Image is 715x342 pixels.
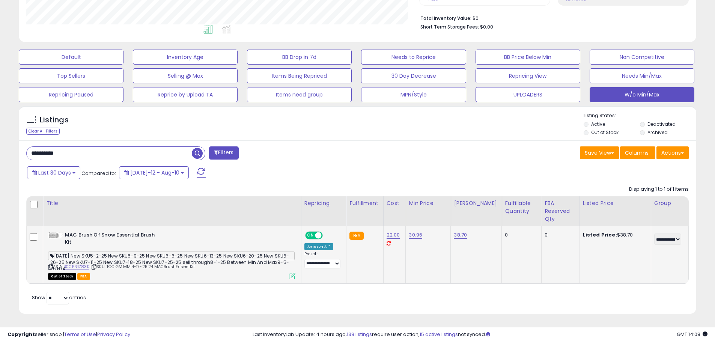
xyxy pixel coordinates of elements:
[64,331,96,338] a: Terms of Use
[629,186,689,193] div: Displaying 1 to 1 of 1 items
[306,232,315,239] span: ON
[209,146,238,160] button: Filters
[387,231,400,239] a: 22.00
[476,68,580,83] button: Repricing View
[590,68,694,83] button: Needs Min/Max
[119,166,189,179] button: [DATE]-12 - Aug-10
[48,232,295,279] div: ASIN:
[133,87,238,102] button: Reprice by Upload TA
[420,13,683,22] li: $0
[90,264,195,270] span: | SKU: TCC:GM:MM:4-17-25:24:MACBrushEssentKit
[27,166,80,179] button: Last 30 Days
[48,232,63,239] img: 31A88bozh0L._SL40_.jpg
[409,231,422,239] a: 30.96
[656,146,689,159] button: Actions
[347,331,372,338] a: 139 listings
[591,129,619,136] label: Out of Stock
[454,231,467,239] a: 38.70
[8,331,130,338] div: seller snap | |
[46,199,298,207] div: Title
[304,252,341,268] div: Preset:
[247,50,352,65] button: BB Drop in 7d
[32,294,86,301] span: Show: entries
[8,331,35,338] strong: Copyright
[26,128,60,135] div: Clear All Filters
[361,68,466,83] button: 30 Day Decrease
[361,87,466,102] button: MPN/Style
[247,68,352,83] button: Items Being Repriced
[63,264,89,270] a: B0CPB4783K
[454,199,498,207] div: [PERSON_NAME]
[420,24,479,30] b: Short Term Storage Fees:
[349,232,363,240] small: FBA
[48,252,295,260] span: [DATE] New SKU5-2-25 New SKU5-9-25 New SKU6-6-25 New SKU6-13-25 New SKU6-20-25 New SKU6-26-25 New...
[133,68,238,83] button: Selling @ Max
[591,121,605,127] label: Active
[625,149,649,157] span: Columns
[65,232,156,247] b: MAC Brush Of Snow Essential Brush Kit
[583,199,648,207] div: Listed Price
[476,87,580,102] button: UPLOADERS
[651,196,688,226] th: CSV column name: cust_attr_3_Group
[583,232,645,238] div: $38.70
[19,68,123,83] button: Top Sellers
[480,23,493,30] span: $0.00
[505,199,538,215] div: Fulfillable Quantity
[420,15,471,21] b: Total Inventory Value:
[409,199,447,207] div: Min Price
[19,50,123,65] button: Default
[97,331,130,338] a: Privacy Policy
[647,121,676,127] label: Deactivated
[361,50,466,65] button: Needs to Reprice
[584,112,696,119] p: Listing States:
[590,87,694,102] button: W/o Min/Max
[420,331,458,338] a: 15 active listings
[304,243,334,250] div: Amazon AI *
[654,199,685,207] div: Group
[321,232,333,239] span: OFF
[48,273,76,280] span: All listings that are currently out of stock and unavailable for purchase on Amazon
[38,169,71,176] span: Last 30 Days
[40,115,69,125] h5: Listings
[77,273,90,280] span: FBA
[545,199,577,223] div: FBA Reserved Qty
[130,169,179,176] span: [DATE]-12 - Aug-10
[545,232,574,238] div: 0
[647,129,668,136] label: Archived
[19,87,123,102] button: Repricing Paused
[133,50,238,65] button: Inventory Age
[81,170,116,177] span: Compared to:
[247,87,352,102] button: Items need group
[304,199,343,207] div: Repricing
[580,146,619,159] button: Save View
[583,231,617,238] b: Listed Price:
[476,50,580,65] button: BB Price Below Min
[349,199,380,207] div: Fulfillment
[253,331,707,338] div: Last InventoryLab Update: 4 hours ago, require user action, not synced.
[677,331,707,338] span: 2025-09-10 14:08 GMT
[387,199,403,207] div: Cost
[505,232,536,238] div: 0
[590,50,694,65] button: Non Competitive
[620,146,655,159] button: Columns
